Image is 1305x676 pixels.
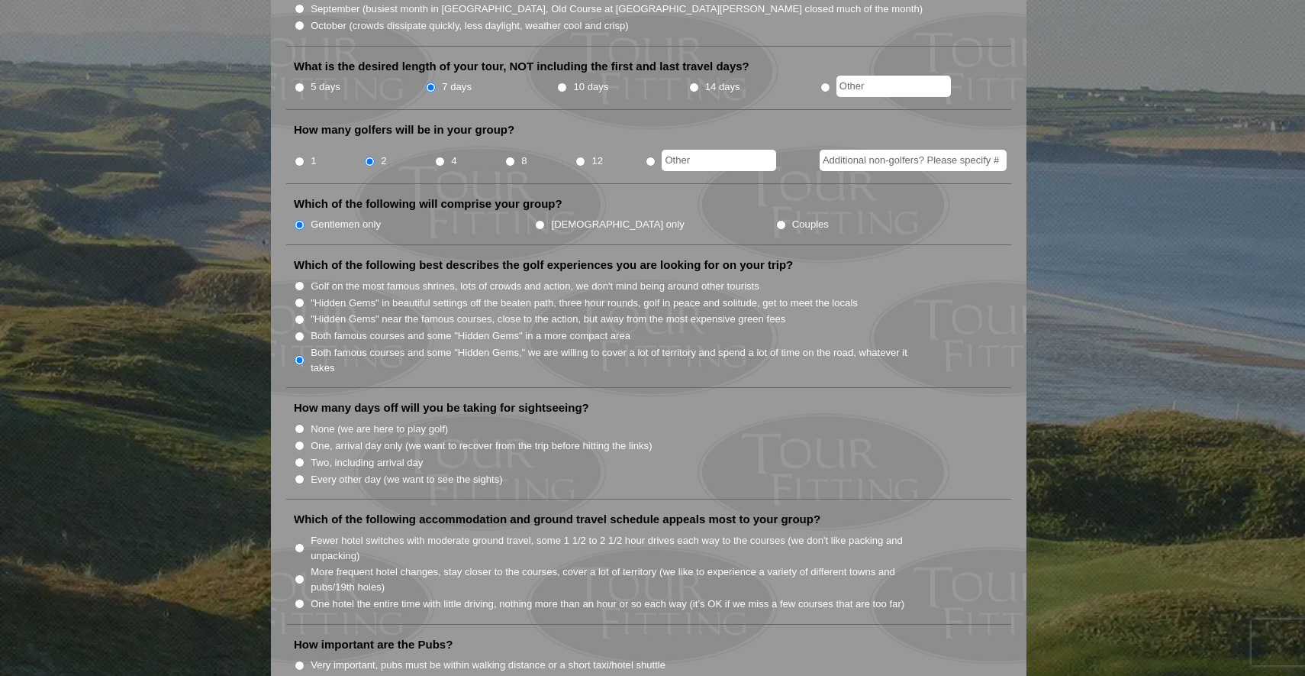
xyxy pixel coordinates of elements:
label: 7 days [442,79,472,95]
label: Every other day (we want to see the sights) [311,472,502,487]
label: Couples [792,217,829,232]
label: 4 [451,154,456,169]
label: How important are the Pubs? [294,637,453,652]
label: 8 [521,154,527,169]
label: Very important, pubs must be within walking distance or a short taxi/hotel shuttle [311,658,665,673]
label: One, arrival day only (we want to recover from the trip before hitting the links) [311,438,652,454]
label: One hotel the entire time with little driving, nothing more than an hour or so each way (it’s OK ... [311,597,904,612]
label: September (busiest month in [GEOGRAPHIC_DATA], Old Course at [GEOGRAPHIC_DATA][PERSON_NAME] close... [311,2,923,17]
label: 5 days [311,79,340,95]
label: Which of the following accommodation and ground travel schedule appeals most to your group? [294,512,820,527]
label: 1 [311,154,316,169]
label: "Hidden Gems" near the famous courses, close to the action, but away from the most expensive gree... [311,312,785,327]
label: Gentlemen only [311,217,381,232]
label: None (we are here to play golf) [311,422,448,437]
label: 2 [381,154,386,169]
label: What is the desired length of your tour, NOT including the first and last travel days? [294,59,749,74]
label: 14 days [705,79,740,95]
label: 10 days [574,79,609,95]
input: Other [836,76,951,97]
label: October (crowds dissipate quickly, less daylight, weather cool and crisp) [311,18,629,34]
label: How many days off will you be taking for sightseeing? [294,400,589,416]
label: Which of the following best describes the golf experiences you are looking for on your trip? [294,257,793,273]
label: Both famous courses and some "Hidden Gems" in a more compact area [311,328,630,344]
label: [DEMOGRAPHIC_DATA] only [552,217,685,232]
label: 12 [591,154,603,169]
label: Both famous courses and some "Hidden Gems," we are willing to cover a lot of territory and spend ... [311,345,924,375]
label: "Hidden Gems" in beautiful settings off the beaten path, three hour rounds, golf in peace and sol... [311,296,858,311]
label: More frequent hotel changes, stay closer to the courses, cover a lot of territory (we like to exp... [311,564,924,594]
label: Fewer hotel switches with moderate ground travel, some 1 1/2 to 2 1/2 hour drives each way to the... [311,533,924,563]
input: Additional non-golfers? Please specify # [820,150,1007,171]
label: How many golfers will be in your group? [294,122,514,137]
input: Other [662,150,776,171]
label: Two, including arrival day [311,455,423,471]
label: Golf on the most famous shrines, lots of crowds and action, we don't mind being around other tour... [311,279,759,294]
label: Which of the following will comprise your group? [294,196,562,212]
